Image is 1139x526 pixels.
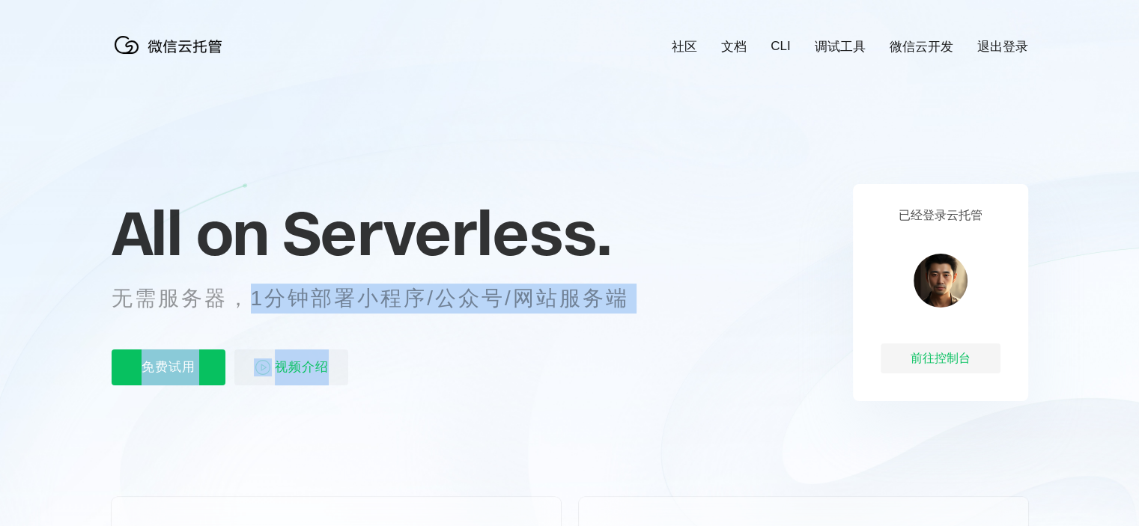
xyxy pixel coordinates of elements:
[771,39,790,54] a: CLI
[275,349,329,385] span: 视频介绍
[721,38,747,55] a: 文档
[282,195,611,270] span: Serverless.
[112,30,231,60] img: 微信云托管
[815,38,866,55] a: 调试工具
[881,343,1000,373] div: 前往控制台
[112,349,225,385] p: 免费试用
[112,284,657,314] p: 无需服务器，1分钟部署小程序/公众号/网站服务端
[112,195,268,270] span: All on
[977,38,1028,55] a: 退出登录
[899,208,982,224] p: 已经登录云托管
[112,49,231,62] a: 微信云托管
[672,38,697,55] a: 社区
[254,358,272,376] img: video_play.svg
[890,38,953,55] a: 微信云开发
